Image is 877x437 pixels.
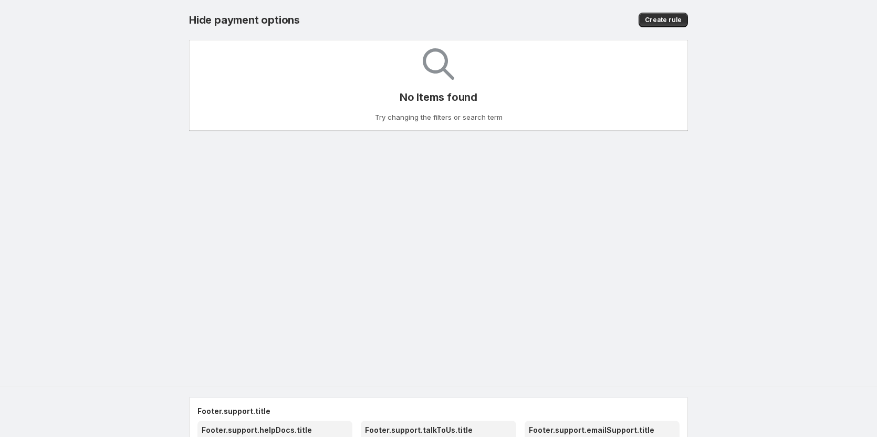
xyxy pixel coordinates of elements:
h3: Footer.support.emailSupport.title [529,425,656,435]
p: No Items found [400,91,477,103]
h3: Footer.support.helpDocs.title [202,425,317,435]
h3: Footer.support.talkToUs.title [365,425,478,435]
img: Empty search results [423,48,454,80]
span: Create rule [645,16,682,24]
h2: Footer.support.title [197,406,680,417]
span: Hide payment options [189,14,300,26]
p: Try changing the filters or search term [375,112,503,122]
button: Create rule [639,13,688,27]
